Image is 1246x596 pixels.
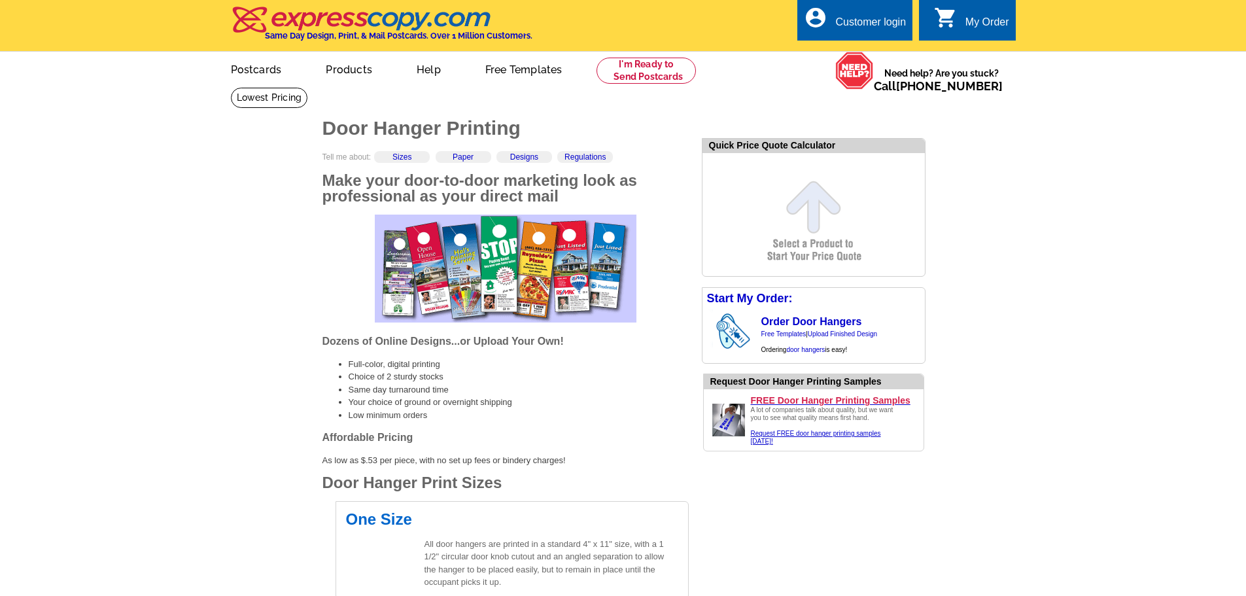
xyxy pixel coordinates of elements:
img: door hanger swinging on a residential doorknob [713,309,759,353]
h3: Dozens of Online Designs...or Upload Your Own! [322,336,689,347]
li: Your choice of ground or overnight shipping [349,396,689,409]
p: All door hangers are printed in a standard 4" x 11" size, with a 1 1/2" circular door knob cutout... [424,538,678,589]
li: Low minimum orders [349,409,689,422]
a: Paper [453,152,474,162]
span: Need help? Are you stuck? [874,67,1009,93]
li: Full-color, digital printing [349,358,689,371]
a: Products [305,53,393,84]
li: Same day turnaround time [349,383,689,396]
a: [PHONE_NUMBER] [896,79,1003,93]
a: shopping_cart My Order [934,14,1009,31]
a: Upload Finished Design [808,330,877,338]
div: My Order [965,16,1009,35]
a: door hangers [786,346,825,353]
img: door hanger template designs [375,215,636,323]
span: Call [874,79,1003,93]
a: Same Day Design, Print, & Mail Postcards. Over 1 Million Customers. [231,16,532,41]
h2: Make your door-to-door marketing look as professional as your direct mail [322,173,689,204]
div: Start My Order: [702,288,925,309]
div: Quick Price Quote Calculator [702,139,925,153]
h2: Door Hanger Print Sizes [322,475,689,491]
img: background image for door hangers arrow [702,309,713,353]
h4: Same Day Design, Print, & Mail Postcards. Over 1 Million Customers. [265,31,532,41]
a: Sizes [392,152,411,162]
img: help [835,52,874,90]
div: Customer login [835,16,906,35]
a: Free Templates [761,330,806,338]
a: Free Templates [464,53,583,84]
p: As low as $.53 per piece, with no set up fees or bindery charges! [322,454,689,467]
i: account_circle [804,6,827,29]
i: shopping_cart [934,6,958,29]
a: Help [396,53,462,84]
img: Upload a door hanger design [709,400,748,440]
h3: Affordable Pricing [322,432,689,444]
a: account_circle Customer login [804,14,906,31]
div: A lot of companies talk about quality, but we want you to see what quality means first hand. [751,406,901,446]
a: Order Door Hangers [761,316,862,327]
h1: Door Hanger Printing [322,118,689,138]
div: Tell me about: [322,151,689,173]
h2: One Size [346,512,678,527]
div: Request Door Hanger Printing Samples [710,375,924,389]
a: Designs [510,152,538,162]
li: Choice of 2 sturdy stocks [349,370,689,383]
span: | Ordering is easy! [761,330,878,353]
a: Postcards [210,53,303,84]
a: FREE Door Hanger Printing Samples [751,394,918,406]
a: Regulations [564,152,606,162]
a: Request FREE door hanger printing samples [DATE]! [751,430,881,445]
